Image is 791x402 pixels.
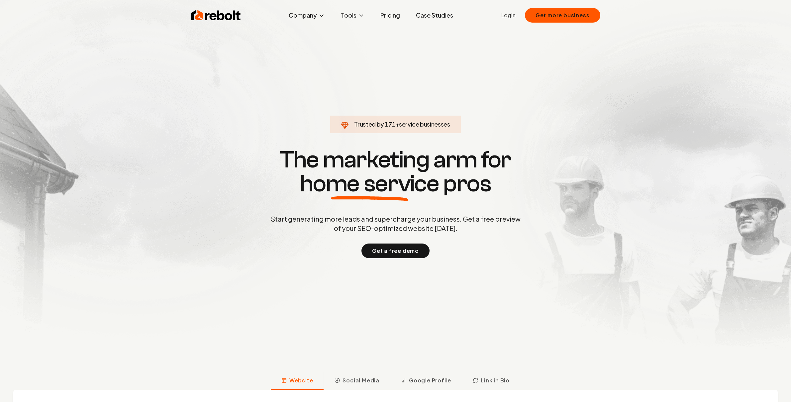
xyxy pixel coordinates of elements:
p: Start generating more leads and supercharge your business. Get a free preview of your SEO-optimiz... [269,214,522,233]
a: Case Studies [411,9,458,22]
span: + [395,120,399,128]
span: 171 [385,120,395,129]
button: Company [283,9,330,22]
button: Google Profile [390,372,462,390]
span: home service [300,172,439,196]
span: Trusted by [354,120,384,128]
span: Google Profile [409,376,451,384]
button: Link in Bio [462,372,520,390]
span: Website [289,376,313,384]
img: Rebolt Logo [191,9,241,22]
span: Social Media [343,376,379,384]
button: Tools [336,9,370,22]
span: service businesses [399,120,450,128]
button: Social Media [324,372,390,390]
button: Get a free demo [361,244,430,258]
span: Link in Bio [481,376,510,384]
button: Website [271,372,324,390]
button: Get more business [525,8,600,23]
a: Pricing [375,9,405,22]
a: Login [501,11,516,19]
h1: The marketing arm for pros [236,148,555,196]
